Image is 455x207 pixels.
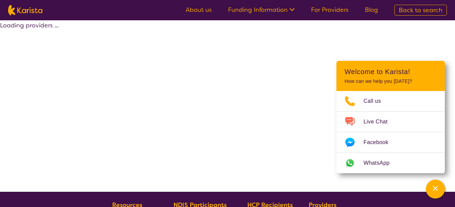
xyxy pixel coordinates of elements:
[311,6,349,14] a: For Providers
[364,96,389,106] span: Call us
[364,158,398,168] span: WhatsApp
[336,153,445,173] a: Web link opens in a new tab.
[186,6,212,14] a: About us
[394,5,447,16] a: Back to search
[399,6,442,14] span: Back to search
[345,78,437,84] p: How can we help you [DATE]?
[426,180,445,199] button: Channel Menu
[364,117,396,127] span: Live Chat
[364,137,396,147] span: Facebook
[345,68,437,76] h2: Welcome to Karista!
[228,6,295,14] a: Funding Information
[336,91,445,173] ul: Choose channel
[336,61,445,173] div: Channel Menu
[8,5,42,15] img: Karista logo
[365,6,378,14] a: Blog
